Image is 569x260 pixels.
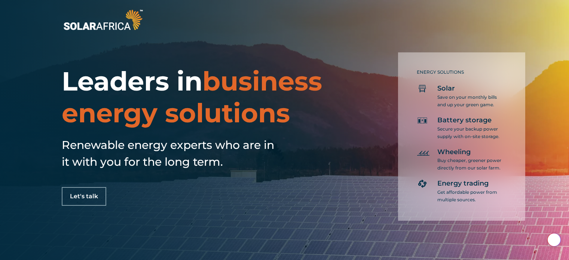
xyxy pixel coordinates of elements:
p: Secure your backup power supply with on-site storage. [437,125,503,140]
p: Get affordable power from multiple sources. [437,189,503,204]
a: Let's talk [62,187,106,206]
h1: Leaders in [62,65,333,129]
h5: ENERGY SOLUTIONS [417,70,503,75]
span: Battery storage [437,116,492,125]
span: Let's talk [70,193,98,199]
span: Energy trading [437,179,489,188]
h5: Renewable energy experts who are in it with you for the long term. [62,137,279,170]
p: Save on your monthly bills and up your green game. [437,94,503,108]
span: Solar [437,84,455,93]
p: Buy cheaper, greener power directly from our solar farm. [437,157,503,172]
span: business energy solutions [62,65,322,129]
span: Wheeling [437,148,471,157]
